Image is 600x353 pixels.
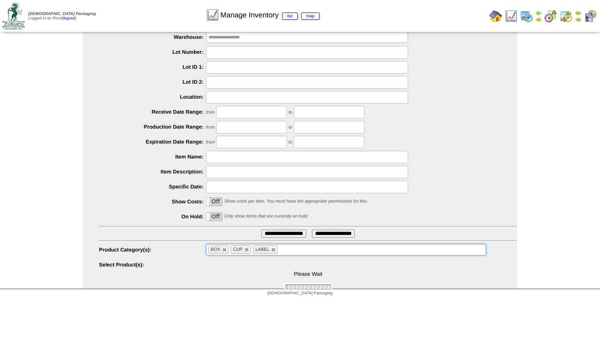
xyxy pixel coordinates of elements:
[221,11,320,19] span: Manage Inventory
[520,10,533,23] img: calendarprod.gif
[99,64,206,70] label: Lot ID 1:
[267,291,333,296] span: [DEMOGRAPHIC_DATA] Packaging
[224,214,308,219] span: Only show items that are currently on hold.
[211,247,220,252] span: BOX
[206,8,219,21] img: line_graph.gif
[99,154,206,160] label: Item Name:
[206,213,223,221] label: Off
[224,199,368,204] span: Show costs per item. You must have the appropriate permissions for this.
[584,10,597,23] img: calendarcustomer.gif
[99,213,206,220] label: On Hold:
[544,10,557,23] img: calendarblend.gif
[206,140,215,145] span: from
[99,124,206,130] label: Production Date Range:
[505,10,518,23] img: line_graph.gif
[99,34,206,40] label: Warehouse:
[99,199,206,205] label: Show Costs:
[28,12,96,16] span: [DEMOGRAPHIC_DATA] Packaging
[2,2,25,30] img: zoroco-logo-small.webp
[489,10,502,23] img: home.gif
[206,197,223,206] div: OnOff
[99,139,206,145] label: Expiration Date Range:
[206,198,223,206] label: Off
[535,10,542,16] img: arrowleft.gif
[99,259,517,291] div: Please Wait
[233,247,242,252] span: CUP
[99,247,206,253] label: Product Category(s):
[99,109,206,115] label: Receive Date Range:
[575,16,581,23] img: arrowright.gif
[255,247,269,252] span: LABEL
[206,212,223,221] div: OnOff
[288,110,292,115] span: to
[288,125,292,130] span: to
[99,184,206,190] label: Specific Date:
[288,140,292,145] span: to
[99,49,206,55] label: Lot Number:
[99,262,206,268] label: Select Product(s):
[206,125,215,130] span: from
[28,12,96,21] span: Logged in as Rrost
[99,169,206,175] label: Item Description:
[206,110,215,115] span: from
[535,16,542,23] img: arrowright.gif
[284,283,333,291] img: ajax-loader.gif
[301,13,320,20] a: map
[282,13,298,20] a: list
[575,10,581,16] img: arrowleft.gif
[99,94,206,100] label: Location:
[560,10,573,23] img: calendarinout.gif
[62,16,76,21] a: (logout)
[99,79,206,85] label: Lot ID 2:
